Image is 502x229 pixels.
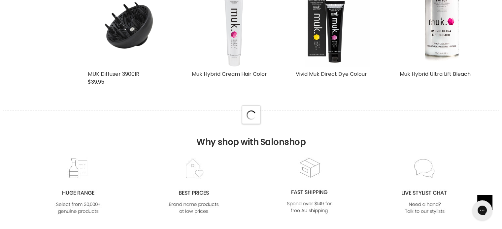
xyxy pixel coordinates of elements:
[192,70,267,78] a: Muk Hybrid Cream Hair Color
[51,158,105,215] img: range2_8cf790d4-220e-469f-917d-a18fed3854b6.jpg
[469,198,495,222] iframe: Gorgias live chat messenger
[283,157,336,215] img: fast.jpg
[88,70,139,78] a: MUK Diffuser 3900IR
[296,70,367,78] a: Vivid Muk Direct Dye Colour
[400,70,471,78] a: Muk Hybrid Ultra Lift Bleach
[88,78,104,86] span: $39.95
[398,158,452,215] img: chat_c0a1c8f7-3133-4fc6-855f-7264552747f6.jpg
[3,111,499,157] h2: Why shop with Salonshop
[477,195,492,210] a: Back to top
[167,158,220,215] img: prices.jpg
[477,195,492,212] span: Back to top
